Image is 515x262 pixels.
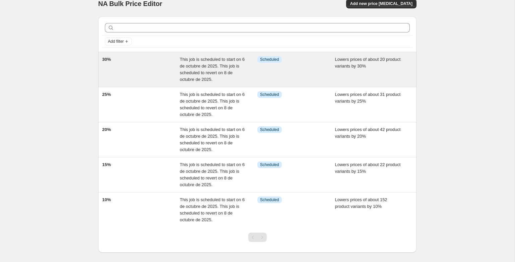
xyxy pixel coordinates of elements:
[260,162,279,167] span: Scheduled
[335,57,401,69] span: Lowers prices of about 20 product variants by 30%
[335,127,401,139] span: Lowers prices of about 42 product variants by 20%
[102,57,111,62] span: 30%
[335,162,401,174] span: Lowers prices of about 22 product variants by 15%
[108,39,124,44] span: Add filter
[102,127,111,132] span: 20%
[102,92,111,97] span: 25%
[180,197,245,222] span: This job is scheduled to start on 6 de octubre de 2025. This job is scheduled to revert on 8 de o...
[105,37,132,45] button: Add filter
[260,57,279,62] span: Scheduled
[335,92,401,104] span: Lowers prices of about 31 product variants by 25%
[102,162,111,167] span: 15%
[180,162,245,187] span: This job is scheduled to start on 6 de octubre de 2025. This job is scheduled to revert on 8 de o...
[180,127,245,152] span: This job is scheduled to start on 6 de octubre de 2025. This job is scheduled to revert on 8 de o...
[260,127,279,132] span: Scheduled
[350,1,412,6] span: Add new price [MEDICAL_DATA]
[260,197,279,203] span: Scheduled
[260,92,279,97] span: Scheduled
[335,197,387,209] span: Lowers prices of about 152 product variants by 10%
[248,233,267,242] nav: Pagination
[180,92,245,117] span: This job is scheduled to start on 6 de octubre de 2025. This job is scheduled to revert on 8 de o...
[102,197,111,202] span: 10%
[180,57,245,82] span: This job is scheduled to start on 6 de octubre de 2025. This job is scheduled to revert on 8 de o...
